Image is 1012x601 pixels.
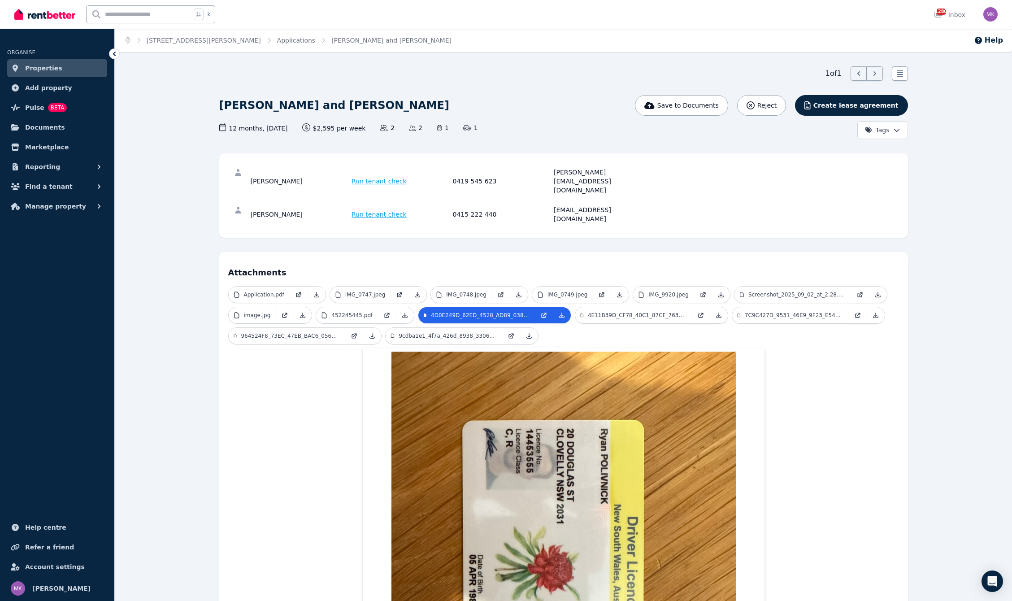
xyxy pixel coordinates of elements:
[25,122,65,133] span: Documents
[330,287,391,303] a: IMG_0747.jpeg
[7,99,107,117] a: PulseBETA
[7,59,107,77] a: Properties
[982,571,1003,592] div: Open Intercom Messenger
[745,312,843,319] p: 7C9C427D_9531_46E9_9F23_E5425B02C6B5_4_5005_c.jpeg
[391,287,408,303] a: Open in new Tab
[648,291,689,298] p: IMG_9920.jpeg
[290,287,308,303] a: Open in new Tab
[380,123,394,132] span: 2
[7,49,35,56] span: ORGANISE
[331,312,373,319] p: 452245445.pdf
[32,583,91,594] span: [PERSON_NAME]
[553,307,571,323] a: Download Attachment
[345,328,363,344] a: Open in new Tab
[276,307,294,323] a: Open in new Tab
[14,8,75,21] img: RentBetter
[7,558,107,576] a: Account settings
[244,312,271,319] p: image.jpg
[510,287,528,303] a: Download Attachment
[207,11,210,18] span: k
[983,7,998,22] img: Maor Kirsner
[732,307,849,323] a: 7C9C427D_9531_46E9_9F23_E5425B02C6B5_4_5005_c.jpeg
[7,118,107,136] a: Documents
[974,35,1003,46] button: Help
[554,168,652,195] div: [PERSON_NAME][EMAIL_ADDRESS][DOMAIN_NAME]
[7,158,107,176] button: Reporting
[7,178,107,196] button: Find a tenant
[7,197,107,215] button: Manage property
[418,307,535,323] a: 4D0E249D_62ED_4528_AD89_038E0020A9E4_1_105_c.jpeg
[857,121,908,139] button: Tags
[492,287,510,303] a: Open in new Tab
[277,37,316,44] a: Applications
[575,307,692,323] a: 4E11B39D_CF78_40C1_87CF_7638ED961B61_4_5005_c.jpeg
[734,287,851,303] a: Screenshot_2025_09_02_at_2.28.01 pm.png
[25,562,85,572] span: Account settings
[25,83,72,93] span: Add property
[849,307,867,323] a: Open in new Tab
[635,95,728,116] button: Save to Documents
[633,287,694,303] a: IMG_9920.jpeg
[115,29,462,52] nav: Breadcrumb
[694,287,712,303] a: Open in new Tab
[244,291,284,298] p: Application.pdf
[611,287,629,303] a: Download Attachment
[386,328,502,344] a: 9cdba1e1_4f7a_426d_8938_3306a748a487.jpeg
[532,287,593,303] a: IMG_0749.jpeg
[825,68,842,79] span: 1 of 1
[7,538,107,556] a: Refer a friend
[867,307,885,323] a: Download Attachment
[25,142,69,152] span: Marketplace
[229,287,290,303] a: Application.pdf
[757,101,777,110] span: Reject
[748,291,846,298] p: Screenshot_2025_09_02_at_2.28.01 pm.png
[431,287,492,303] a: IMG_0748.jpeg
[865,126,890,135] span: Tags
[25,102,44,113] span: Pulse
[554,205,652,223] div: [EMAIL_ADDRESS][DOMAIN_NAME]
[352,210,407,219] span: Run tenant check
[308,287,326,303] a: Download Attachment
[294,307,312,323] a: Download Attachment
[737,95,786,116] button: Reject
[25,181,73,192] span: Find a tenant
[431,312,530,319] p: 4D0E249D_62ED_4528_AD89_038E0020A9E4_1_105_c.jpeg
[813,101,899,110] span: Create lease agreement
[302,123,366,133] span: $2,595 per week
[25,161,60,172] span: Reporting
[453,168,552,195] div: 0419 545 623
[547,291,588,298] p: IMG_0749.jpeg
[399,332,496,340] p: 9cdba1e1_4f7a_426d_8938_3306a748a487.jpeg
[228,261,899,279] h4: Attachments
[657,101,719,110] span: Save to Documents
[396,307,414,323] a: Download Attachment
[936,9,947,15] span: 1280
[934,10,965,19] div: Inbox
[710,307,728,323] a: Download Attachment
[11,581,25,596] img: Maor Kirsner
[147,37,261,44] a: [STREET_ADDRESS][PERSON_NAME]
[712,287,730,303] a: Download Attachment
[48,103,67,112] span: BETA
[378,307,396,323] a: Open in new Tab
[219,98,449,113] h1: [PERSON_NAME] and [PERSON_NAME]
[219,123,288,133] span: 12 months , [DATE]
[7,138,107,156] a: Marketplace
[795,95,908,116] button: Create lease agreement
[25,522,66,533] span: Help centre
[520,328,538,344] a: Download Attachment
[446,291,486,298] p: IMG_0748.jpeg
[869,287,887,303] a: Download Attachment
[363,328,381,344] a: Download Attachment
[408,287,426,303] a: Download Attachment
[251,168,349,195] div: [PERSON_NAME]
[409,123,422,132] span: 2
[241,332,339,340] p: 964524F8_73EC_47EB_BAC6_056B5E5A9E79_1_105_c.jpeg
[851,287,869,303] a: Open in new Tab
[25,542,74,553] span: Refer a friend
[229,307,276,323] a: image.jpg
[593,287,611,303] a: Open in new Tab
[535,307,553,323] a: Open in new Tab
[463,123,478,132] span: 1
[502,328,520,344] a: Open in new Tab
